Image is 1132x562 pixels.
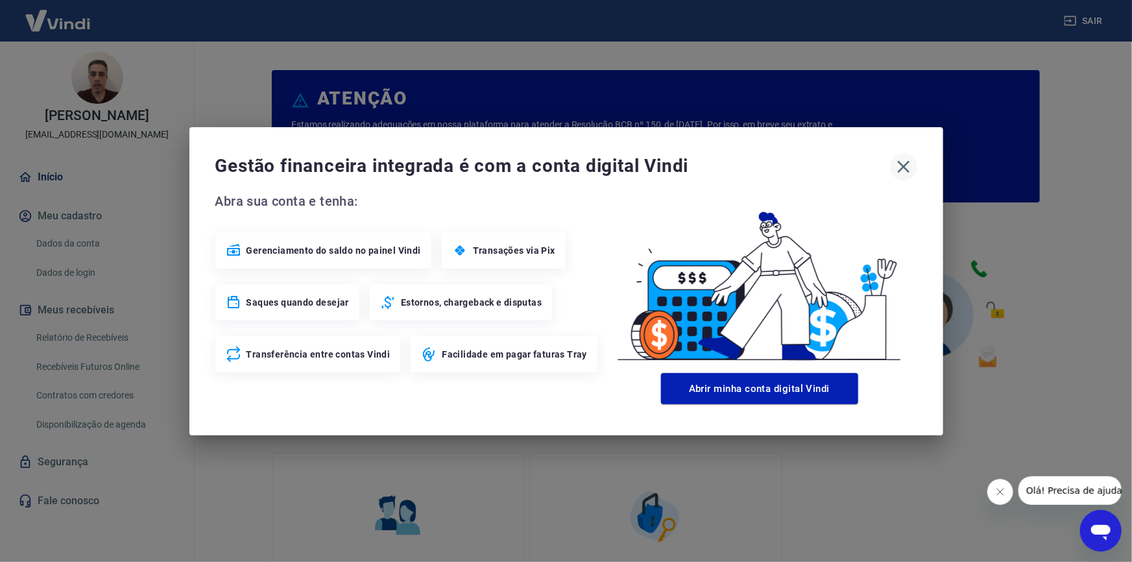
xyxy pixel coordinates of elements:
span: Transferência entre contas Vindi [247,348,391,361]
iframe: Message from company [1018,476,1122,505]
span: Estornos, chargeback e disputas [401,296,542,309]
button: Abrir minha conta digital Vindi [661,373,858,404]
span: Facilidade em pagar faturas Tray [442,348,587,361]
span: Saques quando desejar [247,296,349,309]
span: Gerenciamento do saldo no painel Vindi [247,244,421,257]
iframe: Button to launch messaging window [1080,510,1122,552]
span: Abra sua conta e tenha: [215,191,602,212]
iframe: Close message [987,479,1013,505]
span: Gestão financeira integrada é com a conta digital Vindi [215,153,890,179]
span: Olá! Precisa de ajuda? [8,9,109,19]
span: Transações via Pix [473,244,555,257]
img: Good Billing [602,191,917,368]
